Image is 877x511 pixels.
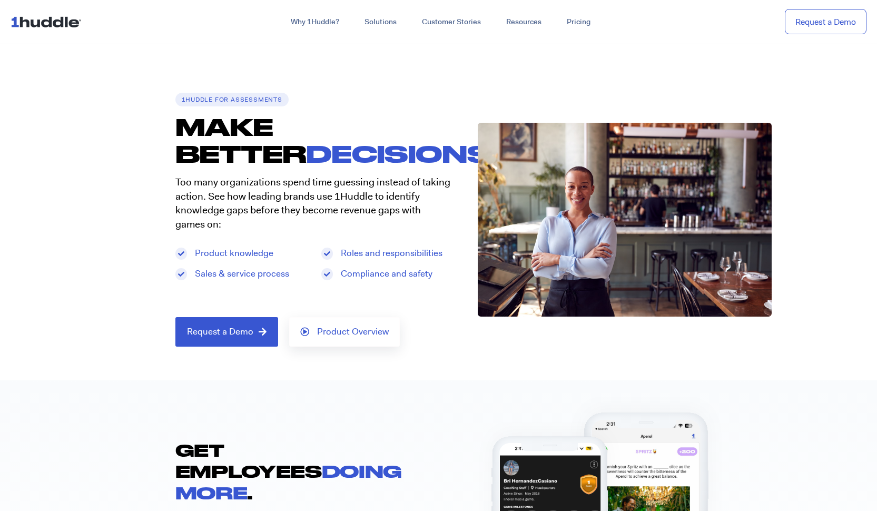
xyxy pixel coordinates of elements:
span: Request a Demo [187,327,253,337]
span: Product Overview [317,327,389,337]
span: Compliance and safety [338,268,432,280]
a: Why 1Huddle? [278,13,352,32]
span: Sales & service process [192,268,289,280]
font: DECISIONS [306,140,490,167]
a: Product Overview [289,317,400,347]
a: Pricing [554,13,603,32]
span: DOING MORE [175,461,402,502]
h6: 1Huddle for Assessments [175,93,289,106]
a: Request a Demo [785,9,866,35]
a: Resources [494,13,554,32]
a: Solutions [352,13,409,32]
p: Too many organizations spend time guessing instead of taking action. See how leading brands use 1... [175,175,457,231]
img: ... [11,12,86,32]
span: Roles and responsibilities [338,247,442,260]
h2: GET EMPLOYEES . [175,439,412,503]
a: Customer Stories [409,13,494,32]
h1: MAKE BETTER [175,113,468,168]
span: Product knowledge [192,247,273,260]
a: Request a Demo [175,317,278,347]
